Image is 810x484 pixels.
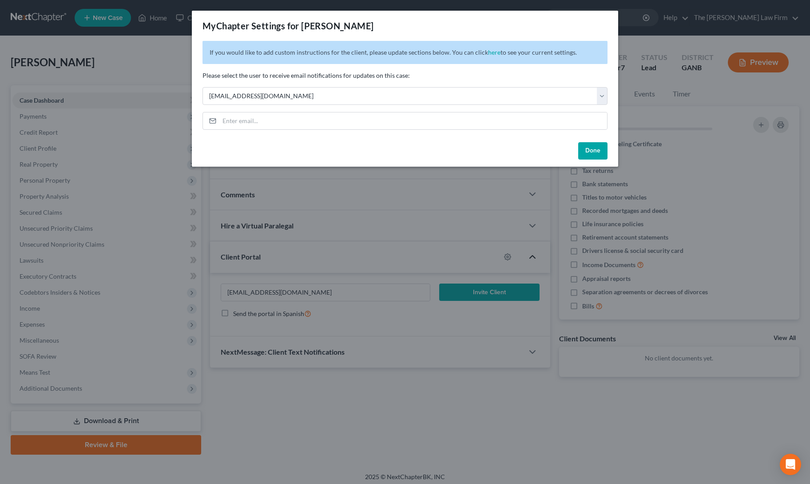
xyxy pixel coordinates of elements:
[202,20,373,32] div: MyChapter Settings for [PERSON_NAME]
[210,48,451,56] span: If you would like to add custom instructions for the client, please update sections below.
[488,48,500,56] a: here
[578,142,607,160] button: Done
[452,48,577,56] span: You can click to see your current settings.
[780,454,801,475] div: Open Intercom Messenger
[219,112,607,129] input: Enter email...
[202,71,607,80] p: Please select the user to receive email notifications for updates on this case:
